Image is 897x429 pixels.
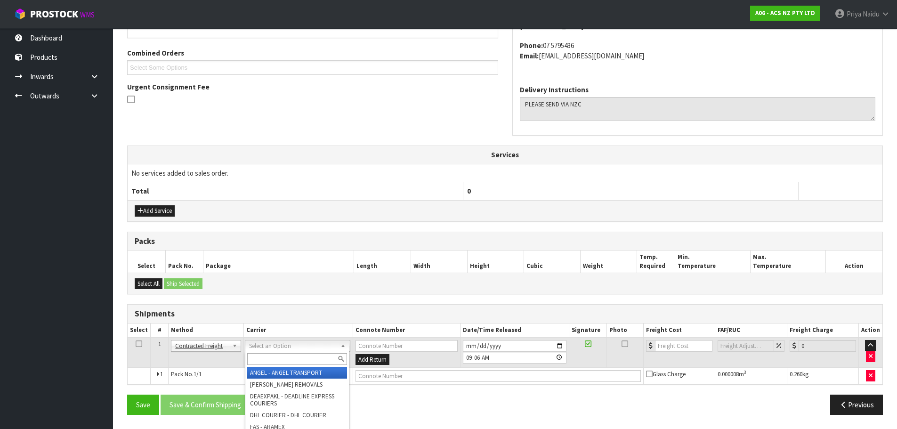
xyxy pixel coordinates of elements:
span: Glass Charge [646,370,686,378]
th: Height [467,251,524,273]
th: Temp. Required [637,251,675,273]
span: 0 [467,186,471,195]
h3: Shipments [135,309,875,318]
th: Max. Temperature [750,251,825,273]
strong: A06 - ACS NZ PTY LTD [755,9,815,17]
span: 1 [160,370,163,378]
input: Freight Adjustment [718,340,774,352]
th: Action [826,251,882,273]
button: Save & Confirm Shipping [161,395,250,415]
th: Width [411,251,467,273]
li: ANGEL - ANGEL TRANSPORT [247,367,347,379]
a: A06 - ACS NZ PTY LTD [750,6,820,21]
span: Contracted Freight [175,340,228,352]
h3: Packs [135,237,875,246]
th: Select [128,251,165,273]
label: Delivery Instructions [520,85,589,95]
strong: phone [520,41,543,50]
th: Min. Temperature [675,251,750,273]
span: 1/1 [194,370,202,378]
button: Select All [135,278,162,290]
th: Freight Charge [787,324,858,337]
th: Photo [606,324,643,337]
td: m [715,368,787,385]
input: Freight Cost [655,340,712,352]
th: Method [169,324,243,337]
th: Signature [569,324,606,337]
li: [PERSON_NAME] REMOVALS [247,379,347,390]
small: WMS [80,10,95,19]
th: Pack No. [165,251,203,273]
input: Freight Charge [799,340,856,352]
span: Select an Option [249,340,337,352]
label: Combined Orders [127,48,184,58]
address: 07 5795436 [EMAIL_ADDRESS][DOMAIN_NAME] [520,40,876,61]
th: Select [128,324,151,337]
th: Package [203,251,354,273]
strong: email [520,51,539,60]
th: Weight [581,251,637,273]
th: Length [354,251,411,273]
td: Pack No. [169,368,353,385]
span: 0.000008 [718,370,739,378]
li: DEAEXPAKL - DEADLINE EXPRESS COURIERS [247,390,347,409]
th: FAF/RUC [715,324,787,337]
span: 0.260 [790,370,802,378]
th: Total [128,182,463,200]
button: Previous [830,395,883,415]
th: Action [858,324,882,337]
img: cube-alt.png [14,8,26,20]
button: Add Return [356,354,389,365]
th: Connote Number [353,324,460,337]
button: Save [127,395,159,415]
td: kg [787,368,858,385]
th: Cubic [524,251,581,273]
button: Ship Selected [164,278,202,290]
label: Urgent Consignment Fee [127,82,210,92]
li: DHL COURIER - DHL COURIER [247,409,347,421]
span: 1 [158,340,161,348]
button: Add Service [135,205,175,217]
th: # [151,324,169,337]
span: Priya [847,9,861,18]
input: Connote Number [356,340,458,352]
input: Connote Number [356,370,641,382]
td: No services added to sales order. [128,164,882,182]
sup: 3 [744,369,746,375]
th: Services [128,146,882,164]
th: Freight Cost [643,324,715,337]
span: Naidu [863,9,880,18]
th: Date/Time Released [460,324,569,337]
span: ProStock [30,8,78,20]
th: Carrier [243,324,353,337]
